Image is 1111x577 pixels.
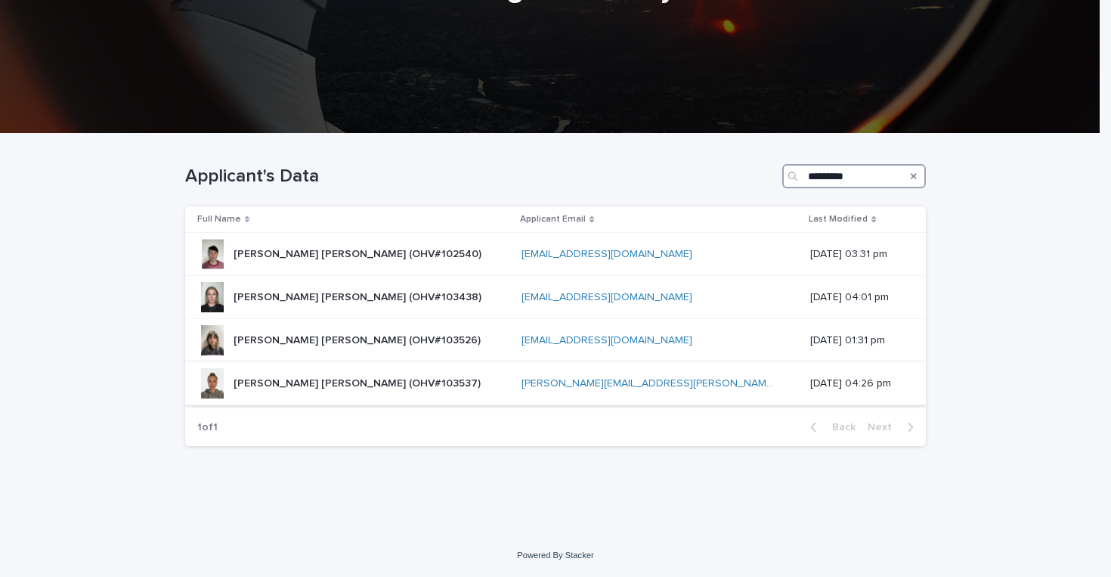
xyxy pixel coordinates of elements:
[520,211,586,228] p: Applicant Email
[809,211,868,228] p: Last Modified
[234,374,484,390] p: [PERSON_NAME] [PERSON_NAME] (OHV#103537)
[810,377,902,390] p: [DATE] 04:26 pm
[810,291,902,304] p: [DATE] 04:01 pm
[185,166,776,188] h1: Applicant's Data
[521,335,692,346] a: [EMAIL_ADDRESS][DOMAIN_NAME]
[185,409,230,446] p: 1 of 1
[185,276,926,319] tr: [PERSON_NAME] [PERSON_NAME] (OHV#103438)[PERSON_NAME] [PERSON_NAME] (OHV#103438) [EMAIL_ADDRESS][...
[798,420,862,434] button: Back
[823,422,856,433] span: Back
[810,248,902,261] p: [DATE] 03:31 pm
[185,319,926,362] tr: [PERSON_NAME] [PERSON_NAME] (OHV#103526)[PERSON_NAME] [PERSON_NAME] (OHV#103526) [EMAIL_ADDRESS][...
[197,211,241,228] p: Full Name
[521,292,692,302] a: [EMAIL_ADDRESS][DOMAIN_NAME]
[234,245,484,261] p: [PERSON_NAME] [PERSON_NAME] (OHV#102540)
[234,331,484,347] p: [PERSON_NAME] [PERSON_NAME] (OHV#103526)
[234,288,484,304] p: [PERSON_NAME] [PERSON_NAME] (OHV#103438)
[862,420,926,434] button: Next
[868,422,901,433] span: Next
[521,249,692,259] a: [EMAIL_ADDRESS][DOMAIN_NAME]
[185,233,926,276] tr: [PERSON_NAME] [PERSON_NAME] (OHV#102540)[PERSON_NAME] [PERSON_NAME] (OHV#102540) [EMAIL_ADDRESS][...
[782,164,926,188] input: Search
[810,334,902,347] p: [DATE] 01:31 pm
[185,362,926,405] tr: [PERSON_NAME] [PERSON_NAME] (OHV#103537)[PERSON_NAME] [PERSON_NAME] (OHV#103537) [PERSON_NAME][EM...
[521,378,857,389] a: [PERSON_NAME][EMAIL_ADDRESS][PERSON_NAME][DOMAIN_NAME]
[517,551,593,560] a: Powered By Stacker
